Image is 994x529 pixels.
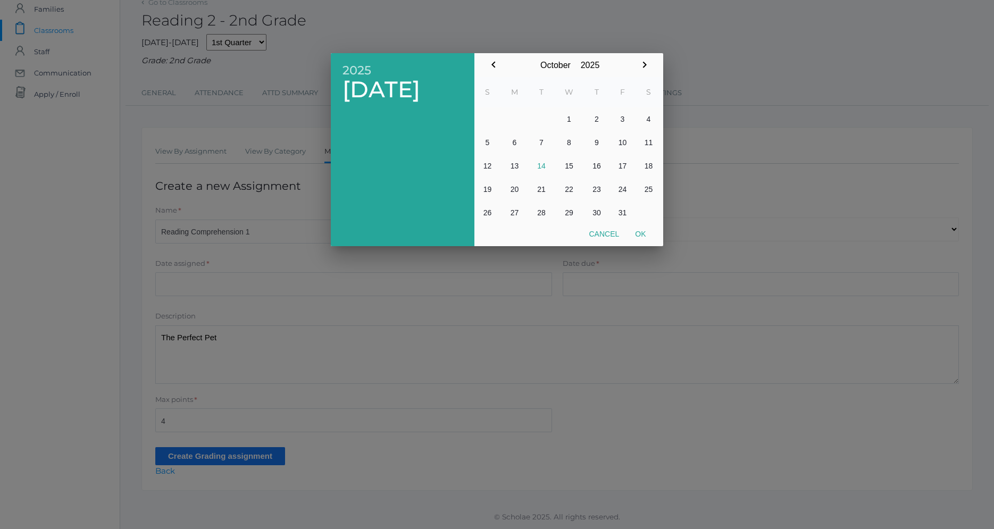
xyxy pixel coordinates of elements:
button: 9 [584,131,609,154]
button: 5 [474,131,500,154]
button: 4 [636,107,662,131]
button: 14 [529,154,554,178]
button: 3 [609,107,636,131]
abbr: Tuesday [539,87,544,97]
button: 6 [500,131,529,154]
button: 27 [500,201,529,224]
button: 30 [584,201,609,224]
button: 21 [529,178,554,201]
button: 22 [554,178,584,201]
button: 25 [636,178,662,201]
button: 16 [584,154,609,178]
button: 26 [474,201,500,224]
button: Cancel [581,224,627,243]
button: 19 [474,178,500,201]
button: 12 [474,154,500,178]
abbr: Saturday [646,87,651,97]
button: 17 [609,154,636,178]
button: 10 [609,131,636,154]
button: 7 [529,131,554,154]
button: 28 [529,201,554,224]
span: [DATE] [343,77,463,102]
button: Ok [627,224,654,243]
button: 23 [584,178,609,201]
button: 8 [554,131,584,154]
button: 15 [554,154,584,178]
button: 1 [554,107,584,131]
button: 20 [500,178,529,201]
abbr: Monday [511,87,518,97]
span: 2025 [343,64,463,77]
button: 29 [554,201,584,224]
abbr: Wednesday [565,87,573,97]
button: 18 [636,154,662,178]
button: 13 [500,154,529,178]
button: 31 [609,201,636,224]
button: 2 [584,107,609,131]
abbr: Thursday [595,87,599,97]
abbr: Sunday [485,87,490,97]
abbr: Friday [620,87,625,97]
button: 11 [636,131,662,154]
button: 24 [609,178,636,201]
